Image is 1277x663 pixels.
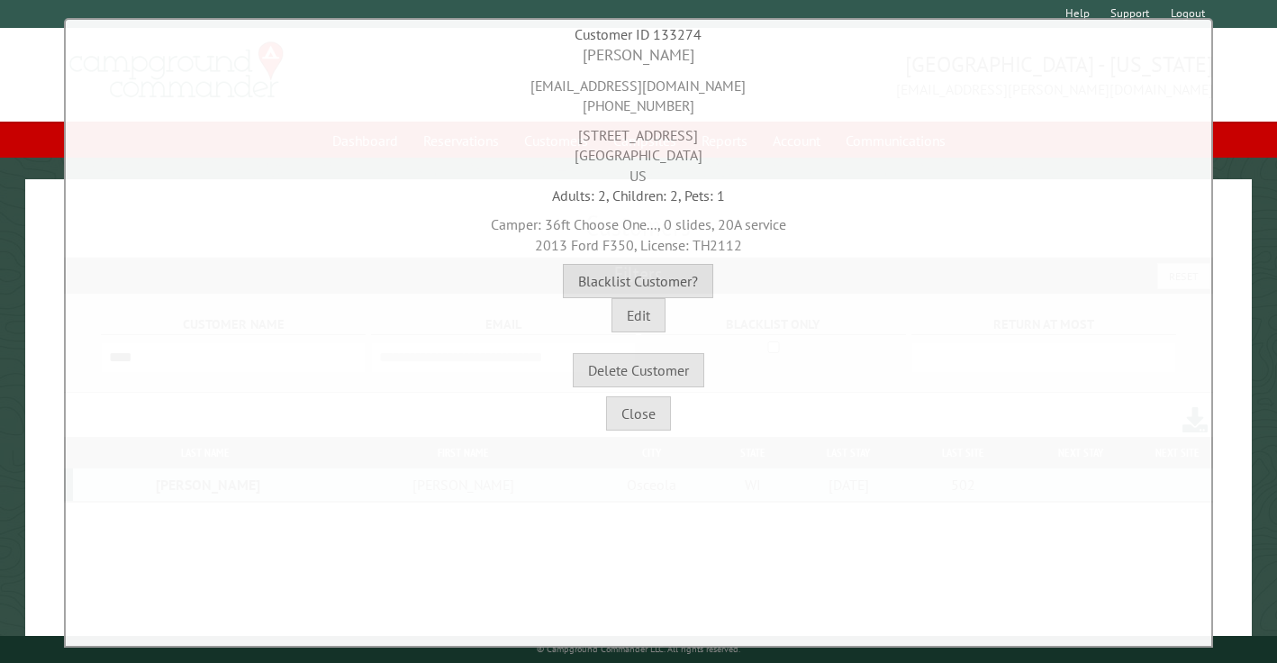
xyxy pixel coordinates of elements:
div: Customer ID 133274 [70,24,1207,44]
button: Edit [611,298,666,332]
div: [PERSON_NAME] [70,44,1207,67]
div: [EMAIL_ADDRESS][DOMAIN_NAME] [PHONE_NUMBER] [70,67,1207,116]
div: Adults: 2, Children: 2, Pets: 1 [70,186,1207,205]
span: 2013 Ford F350, License: TH2112 [535,236,742,254]
div: Camper: 36ft Choose One..., 0 slides, 20A service [70,205,1207,255]
button: Delete Customer [573,353,704,387]
small: © Campground Commander LLC. All rights reserved. [537,643,740,655]
div: [STREET_ADDRESS] [GEOGRAPHIC_DATA] US [70,116,1207,186]
button: Blacklist Customer? [563,264,713,298]
button: Close [606,396,671,431]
